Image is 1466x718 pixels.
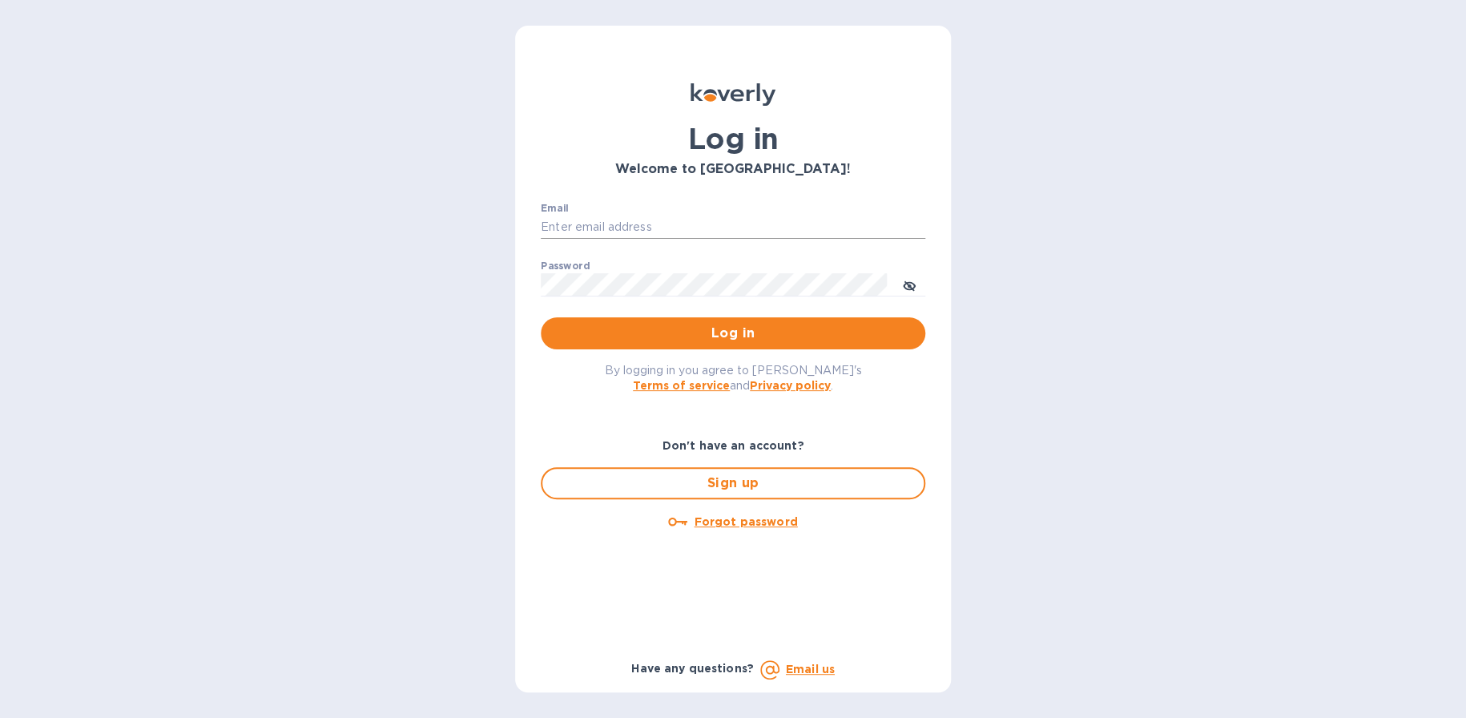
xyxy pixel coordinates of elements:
b: Have any questions? [631,662,754,675]
a: Terms of service [633,379,730,392]
label: Password [541,261,590,271]
span: Log in [554,324,912,343]
a: Email us [786,663,835,676]
label: Email [541,204,569,213]
img: Koverly [691,83,775,106]
u: Forgot password [694,515,797,528]
button: toggle password visibility [893,268,925,301]
h1: Log in [541,122,925,155]
span: Sign up [555,474,911,493]
b: Don't have an account? [663,439,804,452]
a: Privacy policy [750,379,831,392]
h3: Welcome to [GEOGRAPHIC_DATA]! [541,162,925,177]
button: Sign up [541,467,925,499]
span: By logging in you agree to [PERSON_NAME]'s and . [605,364,862,392]
button: Log in [541,317,925,349]
input: Enter email address [541,216,925,240]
